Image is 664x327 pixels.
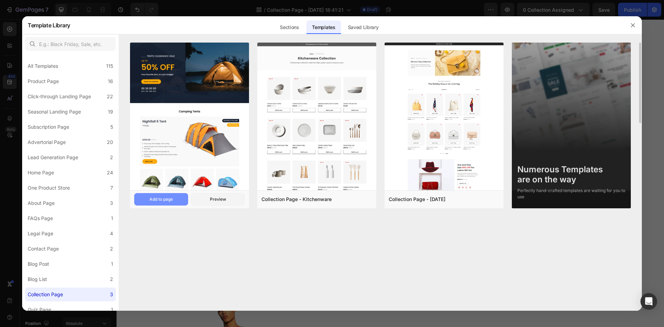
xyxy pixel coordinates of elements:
div: 24 [107,169,113,177]
button: Preview [191,193,245,206]
div: 19 [108,108,113,116]
div: Drop element here [194,135,230,141]
div: Legal Page [28,229,53,238]
div: One Product Store [28,184,70,192]
div: Lead Generation Page [28,153,78,162]
div: Drop element here [194,156,230,162]
div: 1 [111,214,113,222]
button: Add to page [134,193,188,206]
div: Add to cart [88,46,117,54]
div: 2 [110,153,113,162]
div: 7 [110,184,113,192]
p: Backpack carry bag included with pockets, stakes, and tools [85,16,223,33]
div: 3 [110,290,113,299]
div: Preview [210,196,226,202]
div: Collection Page - Kitchenware [261,195,332,203]
div: Quiz Page [28,306,51,314]
button: Add to cart [77,40,136,60]
div: Sections [274,20,304,34]
div: Click-through Landing Page [28,92,91,101]
div: Numerous Templates are on the way [517,165,625,185]
div: 20 [107,138,113,146]
div: Product Page [28,77,59,85]
div: 3 [110,199,113,207]
img: Collection%20Page%20-%20Women_s%20Day.png [385,43,504,320]
div: Perfectly hand-crafted templates are waiting for you to use [517,188,625,200]
div: Templates [306,20,341,34]
img: Alt Image [77,23,80,25]
div: Contact Page [28,245,59,253]
div: All Templates [28,62,58,70]
div: Collection Page - [DATE] [389,195,445,203]
div: 2 [110,245,113,253]
div: Home Page [28,169,54,177]
div: 5 [110,123,113,131]
div: 115 [106,62,113,70]
div: Seasonal Landing Page [28,108,81,116]
div: 2 [110,275,113,283]
div: Advertorial Page [28,138,66,146]
div: Drop element here [194,115,230,120]
div: Saved Library [342,20,384,34]
img: kitchen1.png [257,43,376,264]
img: tent.png [130,43,249,303]
div: 1 [111,260,113,268]
div: About Page [28,199,55,207]
div: Subscription Page [28,123,69,131]
div: Collection Page [28,290,63,299]
input: E.g.: Black Friday, Sale, etc. [25,37,116,51]
div: Blog List [28,275,47,283]
div: Open Intercom Messenger [640,293,657,310]
div: Add to page [149,196,173,202]
div: 4 [110,229,113,238]
p: Camping gears on sale [67,244,481,258]
div: Drop element here [194,177,230,182]
img: Alt Image [77,5,80,7]
div: Blog Post [28,260,49,268]
p: Seam-sealed waterproof polyester fly [85,2,223,11]
div: Drop element here [194,94,230,99]
div: 22 [107,92,113,101]
div: 1 [111,306,113,314]
div: FAQs Page [28,214,53,222]
h2: Template Library [28,16,70,34]
div: 16 [108,77,113,85]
